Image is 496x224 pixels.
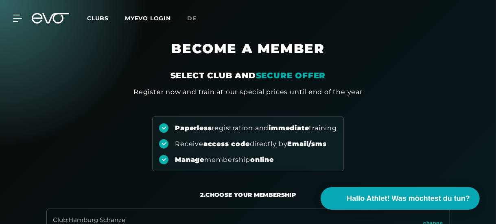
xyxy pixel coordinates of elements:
[175,124,212,132] strong: Paperless
[203,140,250,148] strong: access code
[175,124,337,133] div: registration and training
[133,87,363,97] div: Register now and train at our special prices until end of the year
[61,41,435,70] h1: BECOME A MEMBER
[170,70,326,81] div: SELECT CLUB AND
[187,14,206,23] a: de
[321,187,480,210] button: Hallo Athlet! Was möchtest du tun?
[287,140,326,148] strong: Email/sms
[347,193,470,204] span: Hallo Athlet! Was möchtest du tun?
[87,15,109,22] span: Clubs
[187,15,197,22] span: de
[175,156,204,164] strong: Manage
[175,140,326,149] div: Receive directly by
[269,124,309,132] strong: immediate
[250,156,274,164] strong: online
[256,71,326,80] em: SECURE OFFER
[125,15,171,22] a: MYEVO LOGIN
[87,14,125,22] a: Clubs
[200,191,296,199] div: 2. Choose your membership
[175,155,274,164] div: membership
